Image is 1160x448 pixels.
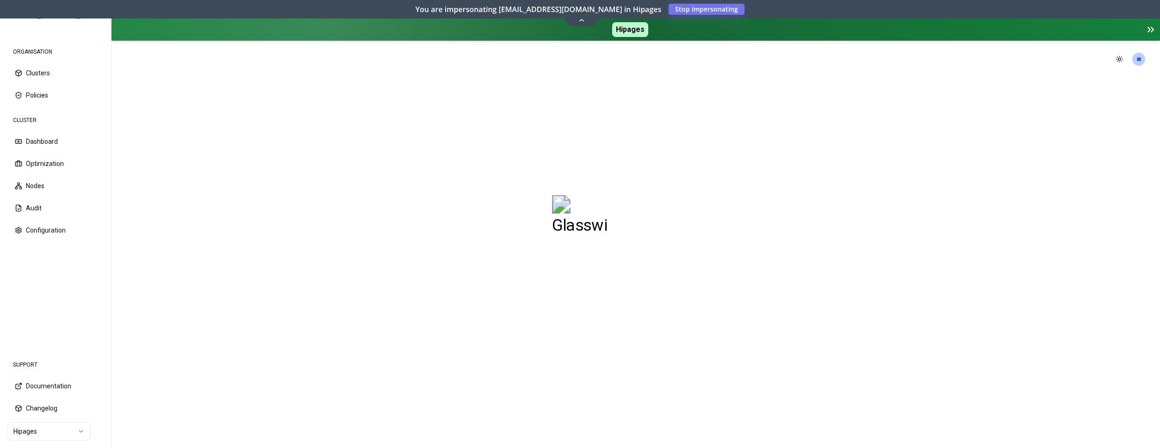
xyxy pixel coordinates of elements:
[7,398,104,418] button: Changelog
[7,376,104,396] button: Documentation
[7,176,104,196] button: Nodes
[7,220,104,240] button: Configuration
[7,43,104,61] div: ORGANISATION
[7,111,104,129] div: CLUSTER
[7,131,104,152] button: Dashboard
[7,63,104,83] button: Clusters
[7,85,104,105] button: Policies
[7,356,104,374] div: SUPPORT
[612,22,648,37] span: Hipages
[7,153,104,174] button: Optimization
[7,198,104,218] button: Audit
